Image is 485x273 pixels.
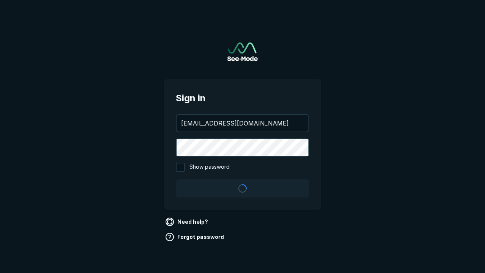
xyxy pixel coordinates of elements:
a: Forgot password [164,231,227,243]
img: See-Mode Logo [227,42,258,61]
span: Sign in [176,91,309,105]
span: Show password [189,163,230,172]
input: your@email.com [177,115,308,132]
a: Go to sign in [227,42,258,61]
a: Need help? [164,216,211,228]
